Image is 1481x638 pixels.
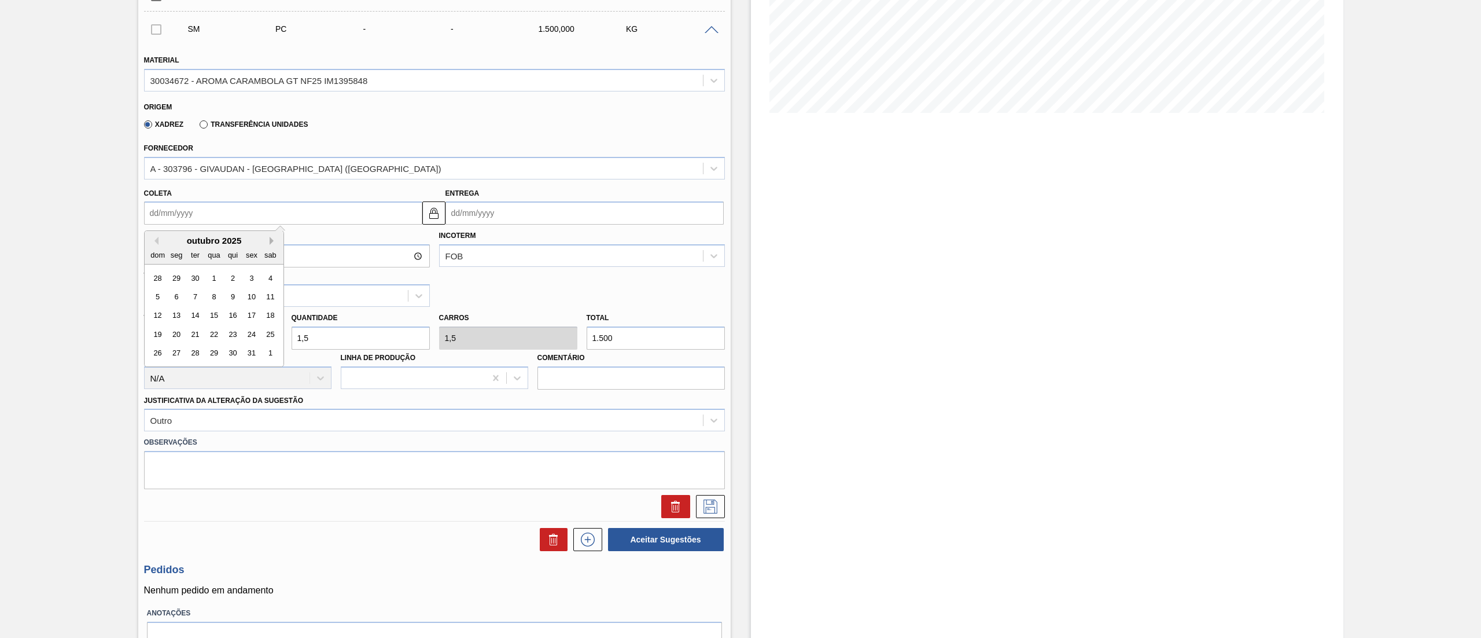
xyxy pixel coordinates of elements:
[244,247,259,263] div: sex
[150,327,165,342] div: Choose domingo, 19 de outubro de 2025
[206,247,222,263] div: qua
[341,354,416,362] label: Linha de Produção
[422,201,445,225] button: locked
[537,350,725,366] label: Comentário
[262,270,278,286] div: Choose sábado, 4 de outubro de 2025
[150,270,165,286] div: Choose domingo, 28 de setembro de 2025
[262,308,278,324] div: Choose sábado, 18 de outubro de 2025
[185,24,285,34] div: Sugestão Manual
[445,189,480,197] label: Entrega
[224,346,240,361] div: Choose quinta-feira, 30 de outubro de 2025
[262,289,278,305] div: Choose sábado, 11 de outubro de 2025
[224,270,240,286] div: Choose quinta-feira, 2 de outubro de 2025
[623,24,723,34] div: KG
[168,270,184,286] div: Choose segunda-feira, 29 de setembro de 2025
[144,144,193,152] label: Fornecedor
[168,346,184,361] div: Choose segunda-feira, 27 de outubro de 2025
[150,346,165,361] div: Choose domingo, 26 de outubro de 2025
[439,314,469,322] label: Carros
[147,605,722,622] label: Anotações
[148,269,279,362] div: month 2025-10
[187,289,202,305] div: Choose terça-feira, 7 de outubro de 2025
[427,206,441,220] img: locked
[244,289,259,305] div: Choose sexta-feira, 10 de outubro de 2025
[535,24,635,34] div: 1.500,000
[168,289,184,305] div: Choose segunda-feira, 6 de outubro de 2025
[224,247,240,263] div: qui
[187,308,202,324] div: Choose terça-feira, 14 de outubro de 2025
[608,528,724,551] button: Aceitar Sugestões
[168,327,184,342] div: Choose segunda-feira, 20 de outubro de 2025
[206,289,222,305] div: Choose quarta-feira, 8 de outubro de 2025
[602,527,725,552] div: Aceitar Sugestões
[144,103,172,111] label: Origem
[150,247,165,263] div: dom
[244,270,259,286] div: Choose sexta-feira, 3 de outubro de 2025
[655,495,690,518] div: Excluir Sugestão
[150,289,165,305] div: Choose domingo, 5 de outubro de 2025
[272,24,373,34] div: Pedido de Compra
[187,247,202,263] div: ter
[144,434,725,451] label: Observações
[187,270,202,286] div: Choose terça-feira, 30 de setembro de 2025
[144,201,422,225] input: dd/mm/yyyy
[445,201,724,225] input: dd/mm/yyyy
[244,346,259,361] div: Choose sexta-feira, 31 de outubro de 2025
[145,236,283,245] div: outubro 2025
[262,346,278,361] div: Choose sábado, 1 de novembro de 2025
[292,314,338,322] label: Quantidade
[690,495,725,518] div: Salvar Sugestão
[187,327,202,342] div: Choose terça-feira, 21 de outubro de 2025
[206,270,222,286] div: Choose quarta-feira, 1 de outubro de 2025
[448,24,548,34] div: -
[445,251,463,261] div: FOB
[168,308,184,324] div: Choose segunda-feira, 13 de outubro de 2025
[150,237,159,245] button: Previous Month
[206,327,222,342] div: Choose quarta-feira, 22 de outubro de 2025
[534,528,568,551] div: Excluir Sugestões
[206,308,222,324] div: Choose quarta-feira, 15 de outubro de 2025
[144,397,304,405] label: Justificativa da Alteração da Sugestão
[587,314,609,322] label: Total
[150,308,165,324] div: Choose domingo, 12 de outubro de 2025
[150,163,441,173] div: A - 303796 - GIVAUDAN - [GEOGRAPHIC_DATA] ([GEOGRAPHIC_DATA])
[144,189,172,197] label: Coleta
[244,308,259,324] div: Choose sexta-feira, 17 de outubro de 2025
[150,416,172,426] div: Outro
[144,228,430,244] label: Hora Entrega
[224,289,240,305] div: Choose quinta-feira, 9 de outubro de 2025
[144,585,725,596] p: Nenhum pedido em andamento
[144,56,179,64] label: Material
[144,120,184,129] label: Xadrez
[224,308,240,324] div: Choose quinta-feira, 16 de outubro de 2025
[187,346,202,361] div: Choose terça-feira, 28 de outubro de 2025
[206,346,222,361] div: Choose quarta-feira, 29 de outubro de 2025
[439,232,476,240] label: Incoterm
[270,237,278,245] button: Next Month
[568,528,602,551] div: Nova sugestão
[200,120,308,129] label: Transferência Unidades
[224,327,240,342] div: Choose quinta-feira, 23 de outubro de 2025
[144,564,725,576] h3: Pedidos
[262,327,278,342] div: Choose sábado, 25 de outubro de 2025
[168,247,184,263] div: seg
[150,75,368,85] div: 30034672 - AROMA CARAMBOLA GT NF25 IM1395848
[360,24,460,34] div: -
[262,247,278,263] div: sab
[244,327,259,342] div: Choose sexta-feira, 24 de outubro de 2025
